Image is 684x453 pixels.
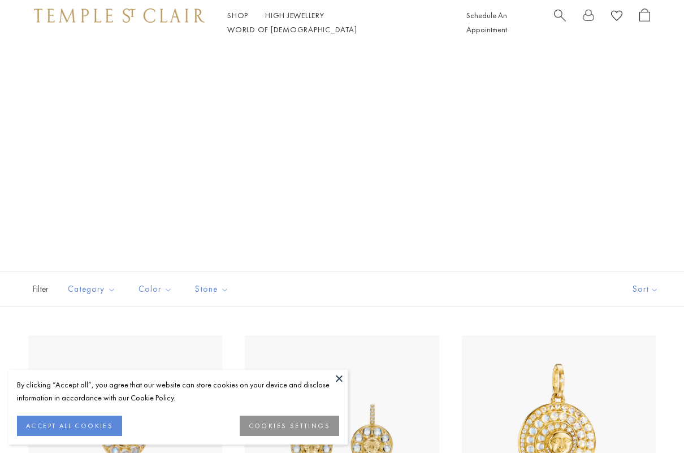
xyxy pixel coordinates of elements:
a: Search [554,8,566,37]
a: View Wishlist [611,8,622,26]
button: Category [59,277,124,302]
button: Stone [187,277,237,302]
button: COOKIES SETTINGS [240,416,339,436]
iframe: Gorgias live chat messenger [627,400,673,442]
span: Stone [189,282,237,296]
button: Show sort by [607,272,684,307]
nav: Main navigation [227,8,441,37]
img: Temple St. Clair [34,8,205,22]
div: By clicking “Accept all”, you agree that our website can store cookies on your device and disclos... [17,378,339,404]
button: ACCEPT ALL COOKIES [17,416,122,436]
a: World of [DEMOGRAPHIC_DATA]World of [DEMOGRAPHIC_DATA] [227,24,357,34]
a: High JewelleryHigh Jewellery [265,10,324,20]
a: Open Shopping Bag [639,8,650,37]
a: Schedule An Appointment [466,10,507,34]
span: Category [62,282,124,296]
button: Color [130,277,181,302]
a: ShopShop [227,10,248,20]
span: Color [133,282,181,296]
